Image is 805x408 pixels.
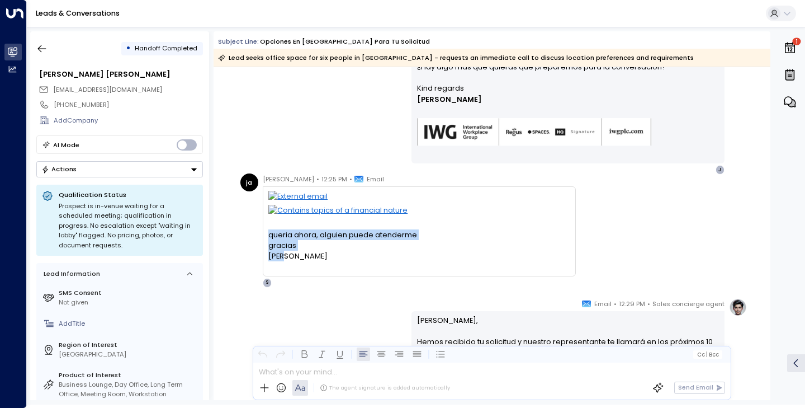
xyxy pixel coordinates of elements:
label: SMS Consent [59,288,199,298]
button: Redo [274,348,287,361]
span: [PERSON_NAME] [417,94,482,105]
span: Email [594,298,612,309]
div: AI Mode [53,139,79,151]
button: Undo [256,348,269,361]
span: | [706,351,708,358]
button: Actions [36,161,203,177]
div: [PERSON_NAME] [PERSON_NAME] [39,69,202,79]
div: Not given [59,298,199,307]
span: Sales concierge agent [652,298,724,309]
div: The agent signature is added automatically [320,384,450,392]
div: [PERSON_NAME] [268,251,570,261]
span: • [349,173,352,185]
span: Handoff Completed [135,44,197,53]
div: Lead Information [40,269,100,279]
a: Leads & Conversations [36,8,120,18]
div: AddCompany [54,116,202,125]
img: profile-logo.png [729,298,747,316]
span: Email [367,173,384,185]
span: [EMAIL_ADDRESS][DOMAIN_NAME] [53,85,162,94]
img: AIorK4zU2Kz5WUNqa9ifSKC9jFH1hjwenjvh85X70KBOPduETvkeZu4OqG8oPuqbwvp3xfXcMQJCRtwYb-SG [417,118,652,147]
div: Prospect is in-venue waiting for a scheduled meeting; qualification in progress. No escalation ex... [59,201,197,251]
div: queria ahora, alguien puede atenderme [268,229,570,262]
span: josearacf@gmail.com [53,85,162,95]
button: 1 [780,36,799,60]
span: • [316,173,319,185]
div: • [126,40,131,57]
span: Subject Line: [218,37,259,46]
div: [PHONE_NUMBER] [54,100,202,110]
div: Lead seeks office space for six people in [GEOGRAPHIC_DATA] - requests an immediate call to discu... [218,52,694,63]
div: AddTitle [59,319,199,329]
span: Cc Bcc [697,351,719,358]
div: Opciones en [GEOGRAPHIC_DATA] para tu solicitud [260,37,430,46]
span: • [614,298,617,309]
div: Actions [41,165,77,173]
button: Cc|Bcc [693,350,722,359]
span: 12:29 PM [619,298,645,309]
div: Business Lounge, Day Office, Long Term Office, Meeting Room, Workstation [59,380,199,399]
span: • [647,298,650,309]
div: S [263,278,272,287]
span: 1 [793,38,801,45]
div: Button group with a nested menu [36,161,203,177]
div: [GEOGRAPHIC_DATA] [59,350,199,359]
div: Signature [417,83,719,160]
span: Kind regards [417,83,464,93]
label: Product of Interest [59,371,199,380]
div: gracias [268,240,570,251]
img: Contains topics of a financial nature [268,205,570,219]
div: ja [240,173,258,191]
span: [PERSON_NAME] [263,173,314,185]
img: External email [268,191,570,205]
span: 12:25 PM [321,173,347,185]
label: Region of Interest [59,340,199,350]
p: Qualification Status [59,190,197,199]
div: J [716,165,724,174]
